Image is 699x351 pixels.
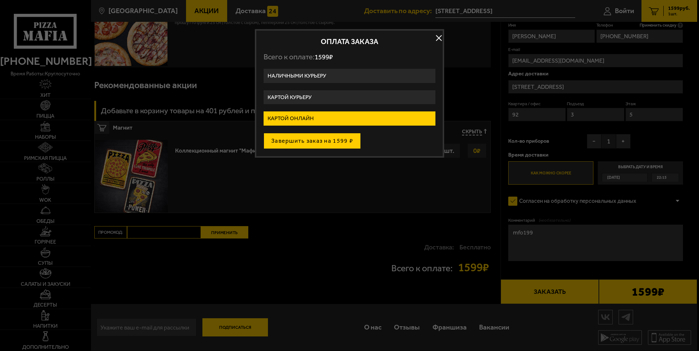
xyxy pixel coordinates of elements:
label: Наличными курьеру [264,69,435,83]
label: Картой онлайн [264,111,435,126]
label: Картой курьеру [264,90,435,104]
h2: Оплата заказа [264,38,435,45]
button: Завершить заказ на 1599 ₽ [264,133,361,149]
span: 1599 ₽ [315,53,333,61]
p: Всего к оплате: [264,52,435,62]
